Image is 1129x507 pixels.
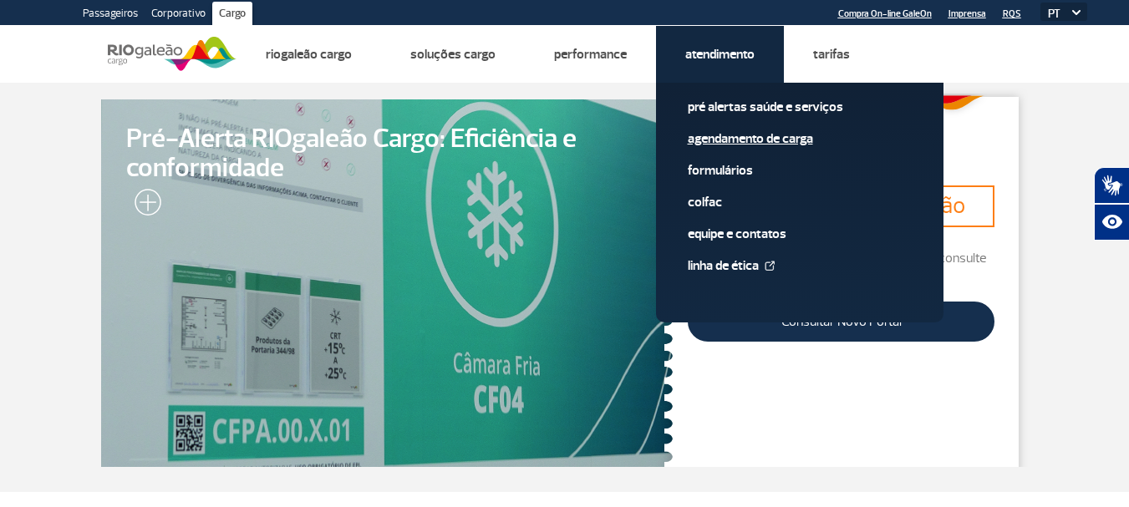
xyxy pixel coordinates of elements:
a: Pré alertas Saúde e Serviços [688,98,912,116]
a: Soluções Cargo [410,46,496,63]
button: Abrir tradutor de língua de sinais. [1094,167,1129,204]
button: Abrir recursos assistivos. [1094,204,1129,241]
a: Corporativo [145,2,212,28]
a: Passageiros [76,2,145,28]
span: Pré-Alerta RIOgaleão Cargo: Eficiência e conformidade [126,124,648,183]
a: Tarifas [813,46,850,63]
a: RQS [1003,8,1021,19]
a: Pré-Alerta RIOgaleão Cargo: Eficiência e conformidade [101,99,673,467]
a: Formulários [688,161,912,180]
a: Colfac [688,193,912,211]
a: Performance [554,46,627,63]
a: Riogaleão Cargo [266,46,352,63]
a: Agendamento de Carga [688,129,912,148]
a: Atendimento [685,46,755,63]
a: Imprensa [948,8,986,19]
div: Plugin de acessibilidade da Hand Talk. [1094,167,1129,241]
a: Equipe e Contatos [688,225,912,243]
a: Linha de Ética [688,256,912,275]
a: Cargo [212,2,252,28]
img: External Link Icon [765,261,775,271]
img: leia-mais [126,189,161,222]
a: Compra On-line GaleOn [838,8,932,19]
